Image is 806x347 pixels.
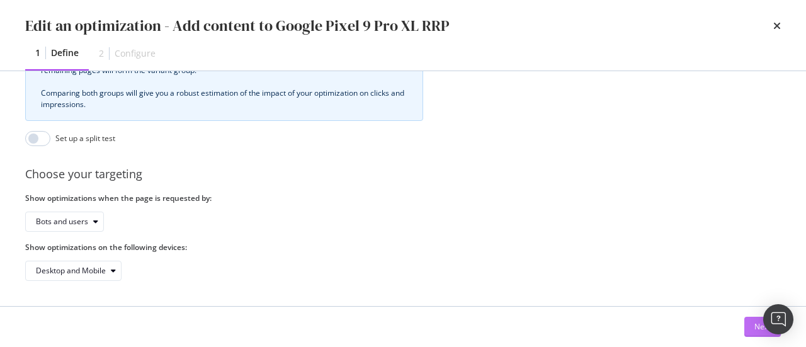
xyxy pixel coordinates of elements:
div: Set up a split test [55,133,115,144]
div: Desktop and Mobile [36,267,106,275]
div: PageWorkers will randomly select X% of pages as the control group, which won’t be optimized. The ... [41,54,407,110]
div: Configure [115,47,156,60]
button: Desktop and Mobile [25,261,122,281]
div: Open Intercom Messenger [763,304,793,334]
button: Next [744,317,781,337]
div: Edit an optimization - Add content to Google Pixel 9 Pro XL RRP [25,15,450,37]
div: 1 [35,47,40,59]
div: Bots and users [36,218,88,225]
label: Show optimizations on the following devices: [25,242,423,253]
div: times [773,15,781,37]
button: Bots and users [25,212,104,232]
div: Next [754,321,771,332]
div: Define [51,47,79,59]
div: info banner [25,26,423,121]
div: 2 [99,47,104,60]
label: Show optimizations when the page is requested by: [25,193,423,203]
